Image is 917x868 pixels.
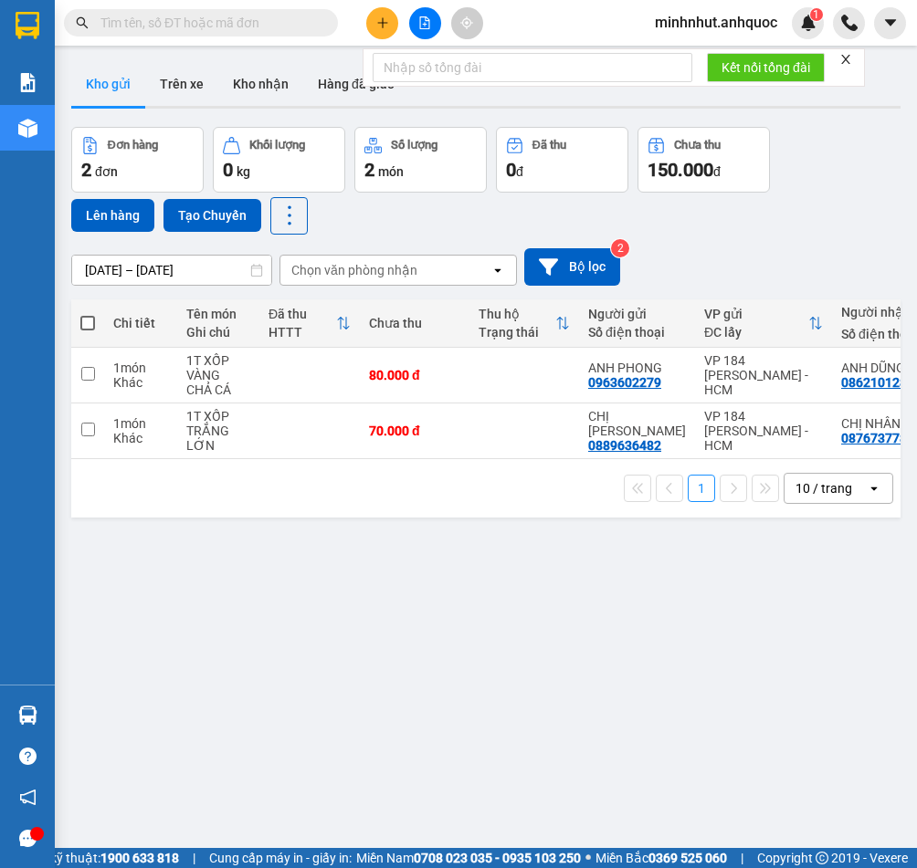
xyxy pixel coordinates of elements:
span: ⚪️ [585,854,591,862]
div: VP gửi [704,307,808,321]
div: Ghi chú [186,325,250,340]
div: Đã thu [269,307,336,321]
div: 0862101285 [841,375,914,390]
th: Toggle SortBy [469,299,579,348]
div: 70.000 đ [369,424,460,438]
div: 0876737788 [841,431,914,445]
span: món [378,164,404,179]
div: CHẢ CÁ [186,382,250,397]
button: plus [366,7,398,39]
span: đơn [95,164,118,179]
th: Toggle SortBy [695,299,832,348]
strong: 0369 525 060 [648,851,727,865]
div: Chưa thu [674,139,721,152]
span: Miền Bắc [596,848,727,868]
div: 1 món [113,361,168,375]
svg: open [867,481,881,496]
span: đ [516,164,523,179]
button: Trên xe [145,62,218,106]
span: copyright [816,852,828,864]
strong: 0708 023 035 - 0935 103 250 [414,851,581,865]
span: Kết nối tổng đài [722,58,810,78]
sup: 1 [810,8,823,21]
button: caret-down [874,7,906,39]
input: Tìm tên, số ĐT hoặc mã đơn [100,13,316,33]
div: Người gửi [588,307,686,321]
div: VP 184 [PERSON_NAME] - HCM [704,353,823,397]
span: 0 [223,159,233,181]
div: 0963602279 [588,375,661,390]
div: ANH PHONG [588,361,686,375]
input: Nhập số tổng đài [373,53,692,82]
span: kg [237,164,250,179]
button: file-add [409,7,441,39]
input: Select a date range. [72,256,271,285]
div: CHỊ TRANG [588,409,686,438]
div: 80.000 đ [369,368,460,382]
div: Khác [113,431,168,445]
div: Chưa thu [369,316,460,330]
sup: 2 [611,239,629,257]
button: aim [451,7,483,39]
div: Đã thu [532,139,566,152]
div: Thu hộ [479,307,555,321]
img: icon-new-feature [800,15,817,31]
span: | [741,848,743,868]
div: 1T XỐP TRẮNG LỚN [186,409,250,453]
div: Khác [113,375,168,390]
span: 2 [364,159,374,181]
span: Cung cấp máy in - giấy in: [209,848,352,868]
span: file-add [418,16,431,29]
button: Bộ lọc [524,248,620,286]
div: 0889636482 [588,438,661,453]
span: question-circle [19,748,37,765]
div: Chọn văn phòng nhận [291,261,417,279]
span: notification [19,789,37,806]
span: Miền Nam [356,848,581,868]
img: warehouse-icon [18,706,37,725]
div: Tên món [186,307,250,321]
button: 1 [688,475,715,502]
span: 0 [506,159,516,181]
button: Khối lượng0kg [213,127,345,193]
button: Kho nhận [218,62,303,106]
button: Chưa thu150.000đ [638,127,770,193]
div: Chi tiết [113,316,168,330]
span: | [193,848,195,868]
span: Hỗ trợ kỹ thuật: [11,848,179,868]
div: HTTT [269,325,336,340]
div: ĐC lấy [704,325,808,340]
div: Trạng thái [479,325,555,340]
div: VP 184 [PERSON_NAME] - HCM [704,409,823,453]
button: Đơn hàng2đơn [71,127,204,193]
div: Số điện thoại [588,325,686,340]
strong: 1900 633 818 [100,851,179,865]
span: đ [713,164,721,179]
div: 1 món [113,416,168,431]
img: logo-vxr [16,12,39,39]
span: plus [376,16,389,29]
span: 2 [81,159,91,181]
span: caret-down [882,15,899,31]
img: phone-icon [841,15,858,31]
button: Lên hàng [71,199,154,232]
th: Toggle SortBy [259,299,360,348]
div: Số lượng [391,139,437,152]
button: Đã thu0đ [496,127,628,193]
span: aim [460,16,473,29]
span: minhnhut.anhquoc [640,11,792,34]
svg: open [490,263,505,277]
button: Kết nối tổng đài [707,53,825,82]
div: 1T XỐP VÀNG [186,353,250,382]
div: Đơn hàng [108,139,158,152]
span: search [76,16,89,29]
button: Số lượng2món [354,127,487,193]
span: close [839,53,852,66]
img: warehouse-icon [18,119,37,138]
div: Khối lượng [249,139,305,152]
button: Hàng đã giao [303,62,409,106]
span: 150.000 [648,159,713,181]
span: message [19,830,37,847]
button: Tạo Chuyến [163,199,261,232]
button: Kho gửi [71,62,145,106]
